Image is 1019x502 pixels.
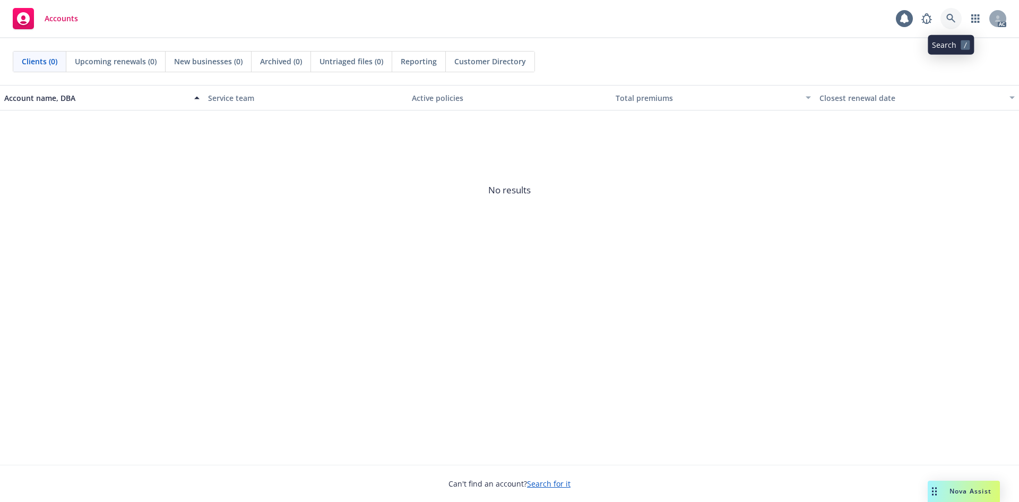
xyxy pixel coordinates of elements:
div: Closest renewal date [819,92,1003,104]
a: Switch app [965,8,986,29]
span: Untriaged files (0) [319,56,383,67]
a: Search for it [527,479,571,489]
div: Active policies [412,92,607,104]
span: Upcoming renewals (0) [75,56,157,67]
a: Search [940,8,962,29]
span: Customer Directory [454,56,526,67]
button: Service team [204,85,408,110]
button: Active policies [408,85,611,110]
span: Accounts [45,14,78,23]
span: Nova Assist [949,487,991,496]
div: Account name, DBA [4,92,188,104]
div: Total premiums [616,92,799,104]
a: Report a Bug [916,8,937,29]
span: Can't find an account? [448,478,571,489]
span: Archived (0) [260,56,302,67]
button: Nova Assist [928,481,1000,502]
div: Service team [208,92,403,104]
span: New businesses (0) [174,56,243,67]
a: Accounts [8,4,82,33]
span: Clients (0) [22,56,57,67]
button: Total premiums [611,85,815,110]
span: Reporting [401,56,437,67]
div: Drag to move [928,481,941,502]
button: Closest renewal date [815,85,1019,110]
